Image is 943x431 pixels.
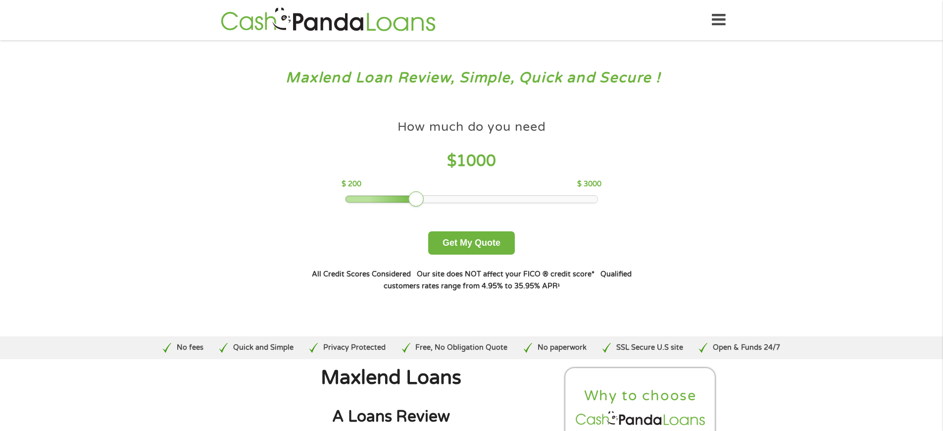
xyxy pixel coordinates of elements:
h2: A Loans Review [227,407,555,427]
strong: Qualified customers rates range from 4.95% to 35.95% APR¹ [384,270,632,290]
p: No paperwork [538,342,587,353]
span: 1000 [456,152,496,170]
span: Maxlend Loans [321,366,461,389]
p: $ 3000 [577,179,601,190]
p: No fees [177,342,203,353]
h2: Why to choose [574,387,707,405]
img: GetLoanNow Logo [218,6,439,34]
p: Free, No Obligation Quote [415,342,507,353]
strong: Our site does NOT affect your FICO ® credit score* [417,270,595,278]
h4: $ [342,151,601,171]
h4: How much do you need [397,119,546,135]
p: $ 200 [342,179,361,190]
p: Open & Funds 24/7 [713,342,780,353]
p: Privacy Protected [323,342,386,353]
p: SSL Secure U.S site [616,342,683,353]
button: Get My Quote [428,231,515,255]
h3: Maxlend Loan Review, Simple, Quick and Secure ! [29,69,915,87]
strong: All Credit Scores Considered [312,270,411,278]
p: Quick and Simple [233,342,294,353]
